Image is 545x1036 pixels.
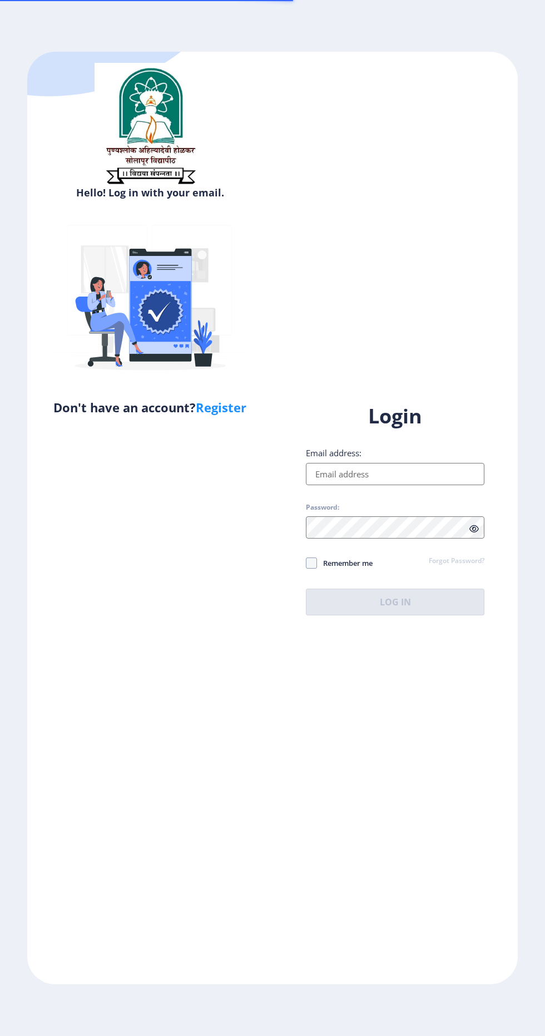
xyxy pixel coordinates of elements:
[196,399,246,416] a: Register
[306,503,339,512] label: Password:
[95,63,206,189] img: sulogo.png
[36,398,264,416] h5: Don't have an account?
[36,186,264,199] h6: Hello! Log in with your email.
[306,447,361,458] label: Email address:
[429,556,484,566] a: Forgot Password?
[317,556,373,570] span: Remember me
[306,463,484,485] input: Email address
[306,589,484,615] button: Log In
[306,403,484,430] h1: Login
[53,204,247,398] img: Verified-rafiki.svg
